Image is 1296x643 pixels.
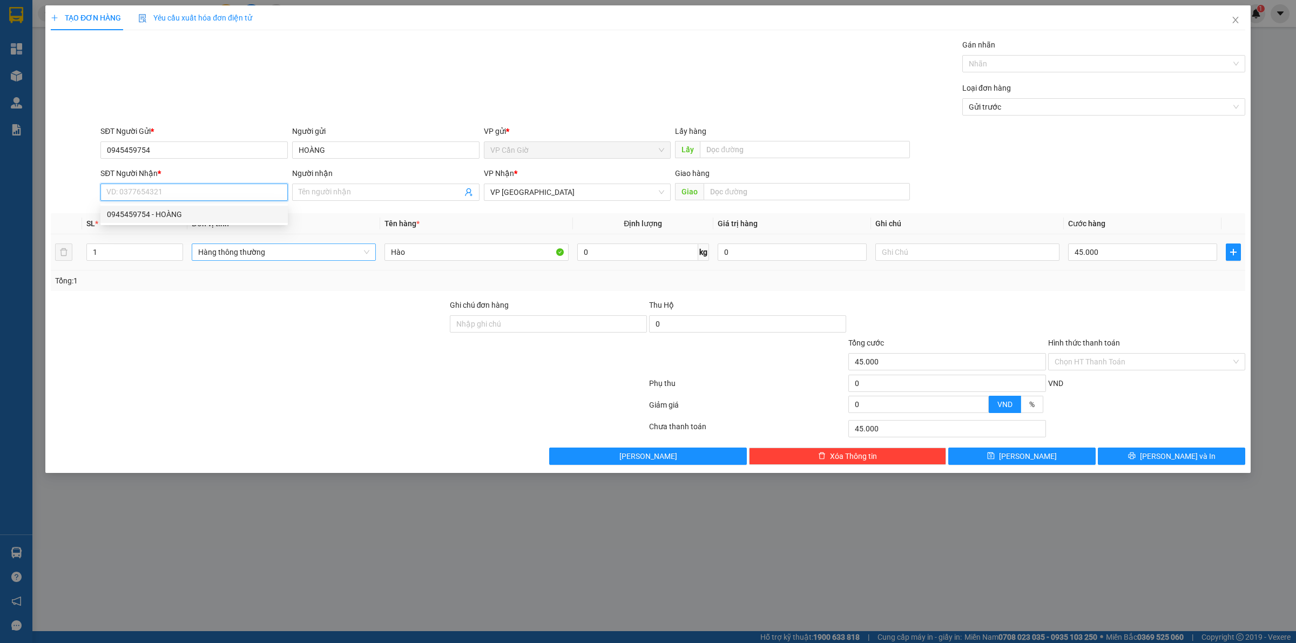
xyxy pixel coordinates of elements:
span: close [1231,16,1240,24]
span: Giá trị hàng [718,219,758,228]
span: Cước hàng [1068,219,1105,228]
div: Người nhận [292,167,480,179]
span: printer [1128,452,1136,461]
div: Người gửi [292,125,480,137]
div: Giảm giá [648,399,847,418]
span: [PERSON_NAME] [619,450,677,462]
div: SĐT Người Nhận [100,167,288,179]
button: deleteXóa Thông tin [749,448,946,465]
div: Tổng: 1 [55,275,500,287]
label: Loại đơn hàng [962,84,1011,92]
div: Chưa thanh toán [648,421,847,439]
button: save[PERSON_NAME] [948,448,1096,465]
span: VP Sài Gòn [490,184,665,200]
span: Lấy hàng [675,127,706,136]
span: Xóa Thông tin [830,450,877,462]
label: Ghi chú đơn hàng [450,301,509,309]
span: Lấy [675,141,700,158]
input: Dọc đường [704,183,910,200]
th: Ghi chú [871,213,1064,234]
div: Phụ thu [648,377,847,396]
span: VND [997,400,1013,409]
input: Dọc đường [700,141,910,158]
span: plus [1226,248,1240,256]
span: SL [86,219,95,228]
input: VD: Bàn, Ghế [384,243,569,261]
span: user-add [464,188,473,197]
span: Thu Hộ [649,301,674,309]
input: Ghi Chú [875,243,1059,261]
span: VND [1048,379,1063,388]
img: icon [138,14,147,23]
div: SĐT Người Gửi [100,125,288,137]
span: delete [818,452,826,461]
div: 0945459754 - HOÀNG [100,206,288,223]
span: Tên hàng [384,219,420,228]
span: Hàng thông thường [198,244,369,260]
button: delete [55,243,72,261]
span: save [987,452,995,461]
button: printer[PERSON_NAME] và In [1098,448,1245,465]
span: Gửi trước [969,99,1239,115]
span: Định lượng [624,219,662,228]
span: [PERSON_NAME] và In [1140,450,1216,462]
button: plus [1226,243,1241,261]
div: VP gửi [484,125,671,137]
span: kg [698,243,709,261]
span: VP Nhận [484,169,514,178]
span: Giao [675,183,704,200]
span: VP Cần Giờ [490,142,665,158]
span: % [1029,400,1035,409]
span: Yêu cầu xuất hóa đơn điện tử [138,13,252,22]
button: [PERSON_NAME] [549,448,746,465]
span: TẠO ĐƠN HÀNG [51,13,121,22]
label: Hình thức thanh toán [1048,339,1120,347]
span: Giao hàng [675,169,710,178]
button: Close [1220,5,1251,36]
span: [PERSON_NAME] [999,450,1057,462]
span: Tổng cước [848,339,884,347]
input: Ghi chú đơn hàng [450,315,647,333]
div: 0945459754 - HOÀNG [107,208,281,220]
input: 0 [718,243,867,261]
span: plus [51,14,58,22]
label: Gán nhãn [962,40,995,49]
